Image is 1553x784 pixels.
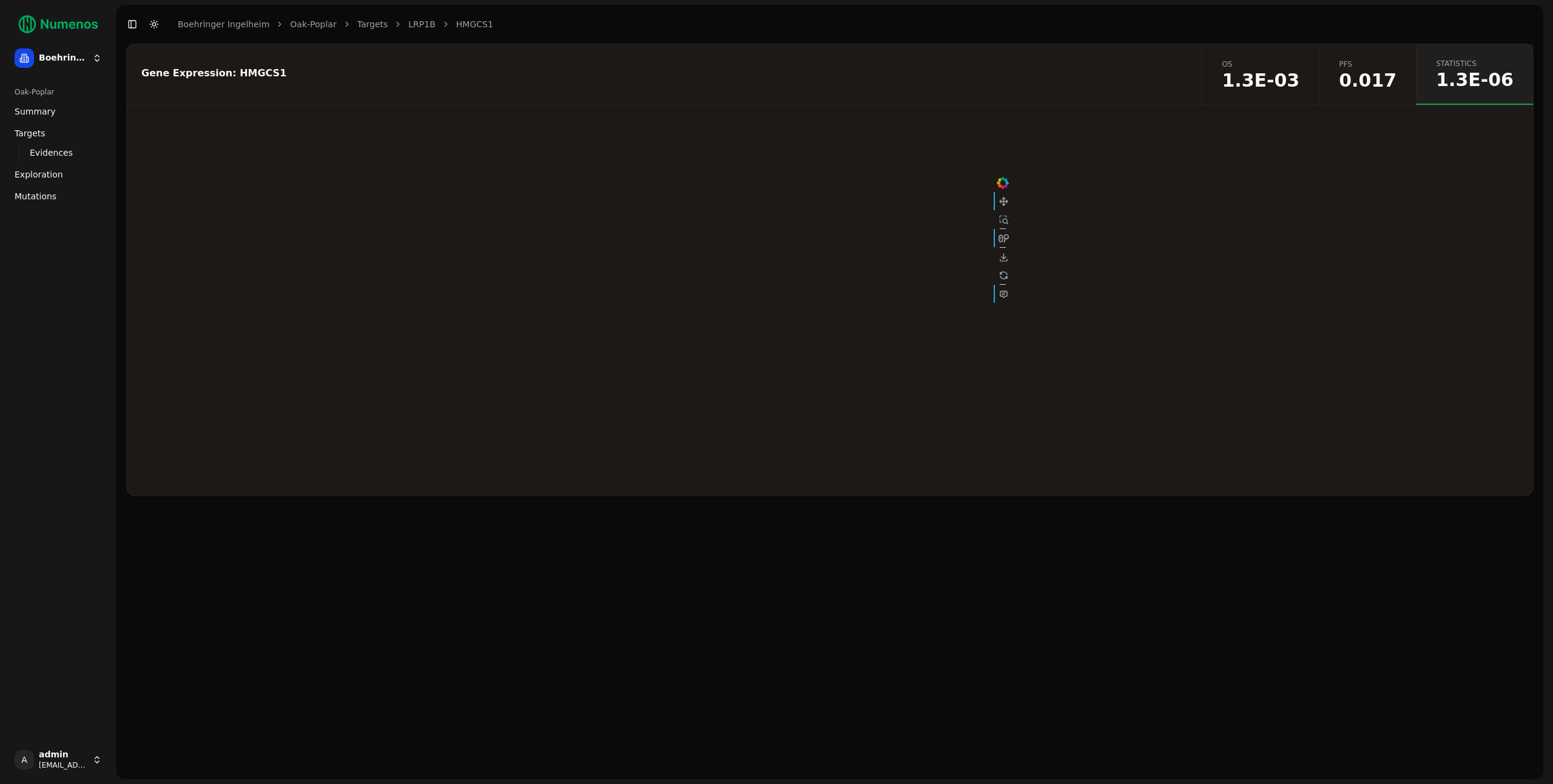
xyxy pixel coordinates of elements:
span: Boehringer Ingelheim [39,53,87,64]
span: Evidences [30,147,73,159]
span: [EMAIL_ADDRESS] [39,760,87,770]
a: Oak-Poplar [290,18,336,30]
span: PFS [1339,59,1396,69]
a: Mutations [10,187,107,206]
button: Toggle Sidebar [124,16,141,33]
span: Targets [15,127,45,139]
img: Numenos [10,10,107,39]
button: Aadmin[EMAIL_ADDRESS] [10,745,107,774]
span: Exploration [15,168,63,181]
a: LRP1B [408,18,435,30]
a: Exploration [10,165,107,184]
span: Mutations [15,190,56,202]
a: Targets [357,18,388,30]
a: Boehringer Ingelheim [178,18,269,30]
a: Summary [10,102,107,121]
a: Targets [10,124,107,143]
span: admin [39,749,87,760]
span: 1.3E-03 [1222,71,1299,90]
div: Gene Expression: HMGCS1 [141,68,1184,78]
button: Toggle Dark Mode [146,16,163,33]
span: Statistics [1436,59,1514,68]
div: Oak-Poplar [10,82,107,102]
span: 0.017 [1339,71,1396,90]
span: Summary [15,105,56,118]
a: PFS0.017 [1319,44,1416,105]
a: HMGCS1 [456,18,493,30]
span: OS [1222,59,1299,69]
a: OS1.3E-03 [1202,44,1319,105]
span: A [15,750,34,769]
span: 1.3E-06 [1436,71,1514,89]
a: Evidences [25,144,92,161]
a: Statistics1.3E-06 [1416,44,1533,105]
button: Boehringer Ingelheim [10,44,107,73]
nav: breadcrumb [178,18,493,30]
